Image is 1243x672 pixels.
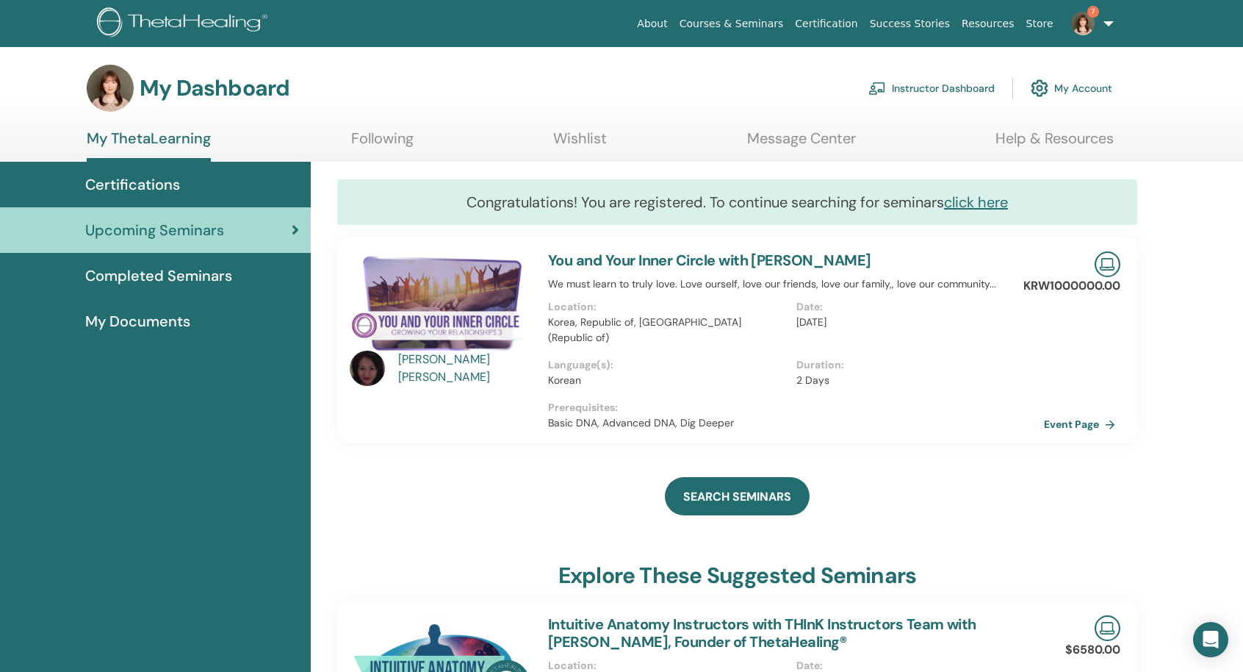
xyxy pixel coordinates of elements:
p: 2 Days [796,373,1036,388]
h3: explore these suggested seminars [558,562,916,589]
a: Success Stories [864,10,956,37]
a: My Account [1031,72,1112,104]
a: You and Your Inner Circle with [PERSON_NAME] [548,251,871,270]
p: Language(s) : [548,357,788,373]
a: click here [944,193,1008,212]
p: Duration : [796,357,1036,373]
span: 7 [1087,6,1099,18]
a: About [631,10,673,37]
a: My ThetaLearning [87,129,211,162]
a: Event Page [1044,413,1121,435]
img: logo.png [97,7,273,40]
p: Korean [548,373,788,388]
a: Store [1020,10,1059,37]
a: Certification [789,10,863,37]
p: Korea, Republic of, [GEOGRAPHIC_DATA] (Republic of) [548,315,788,346]
a: Courses & Seminars [674,10,790,37]
img: default.jpg [87,65,134,112]
a: [PERSON_NAME] [PERSON_NAME] [398,351,534,386]
a: Wishlist [553,129,607,158]
img: default.jpg [1071,12,1095,35]
a: Message Center [747,129,856,158]
a: Intuitive Anatomy Instructors with THInK Instructors Team with [PERSON_NAME], Founder of ThetaHea... [548,615,976,651]
img: Live Online Seminar [1095,251,1120,277]
img: cog.svg [1031,76,1048,101]
span: SEARCH SEMINARS [683,489,791,504]
span: Upcoming Seminars [85,219,224,241]
a: Resources [956,10,1020,37]
img: chalkboard-teacher.svg [868,82,886,95]
span: My Documents [85,310,190,332]
a: Instructor Dashboard [868,72,995,104]
p: We must learn to truly love. Love ourself, love our friends, love our family,, love our community... [548,276,1044,292]
p: Basic DNA, Advanced DNA, Dig Deeper [548,415,1044,431]
p: Prerequisites : [548,400,1044,415]
p: [DATE] [796,315,1036,330]
span: Certifications [85,174,180,196]
img: default.jpg [350,351,385,386]
a: Following [351,129,414,158]
p: KRW1000000.00 [1023,277,1120,295]
img: You and Your Inner Circle [350,251,530,355]
p: Location : [548,299,788,315]
img: Live Online Seminar [1095,615,1120,641]
div: Congratulations! You are registered. To continue searching for seminars [337,179,1137,225]
a: SEARCH SEMINARS [665,477,810,515]
h3: My Dashboard [140,75,289,101]
div: Open Intercom Messenger [1193,622,1228,657]
span: Completed Seminars [85,265,232,287]
p: Date : [796,299,1036,315]
p: $6580.00 [1065,641,1120,659]
a: Help & Resources [995,129,1114,158]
